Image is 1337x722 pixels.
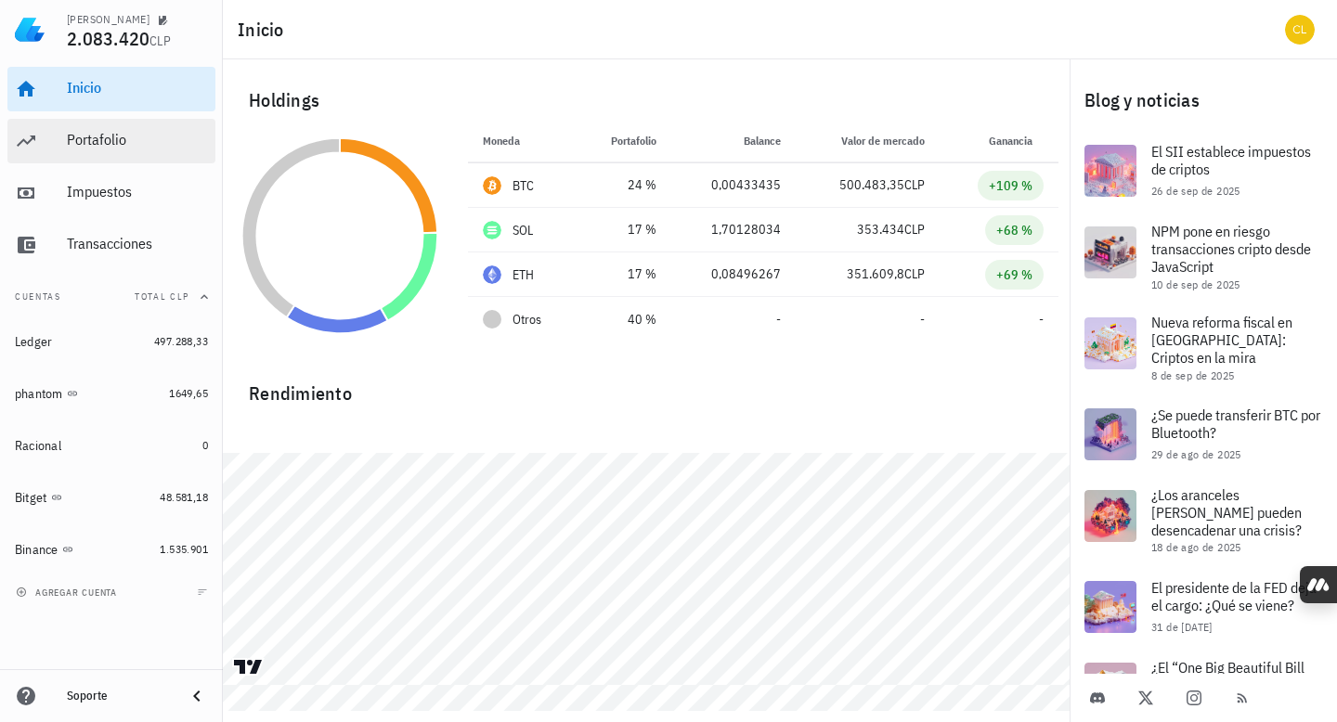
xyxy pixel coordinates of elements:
button: agregar cuenta [11,583,125,601]
a: Charting by TradingView [232,658,265,676]
button: CuentasTotal CLP [7,275,215,319]
div: Portafolio [67,131,208,148]
span: 497.288,33 [154,334,208,348]
a: Binance 1.535.901 [7,527,215,572]
span: - [776,311,781,328]
div: Transacciones [67,235,208,252]
a: phantom 1649,65 [7,371,215,416]
div: 24 % [592,175,656,195]
span: CLP [904,221,925,238]
div: +109 % [989,176,1032,195]
span: NPM pone en riesgo transacciones cripto desde JavaScript [1151,222,1311,276]
span: CLP [904,176,925,193]
div: SOL [513,221,534,239]
div: ETH-icon [483,265,501,284]
div: 0,00433435 [686,175,780,195]
div: Soporte [67,689,171,703]
div: Bitget [15,490,47,506]
a: Impuestos [7,171,215,215]
span: - [1039,311,1044,328]
span: CLP [904,265,925,282]
a: Ledger 497.288,33 [7,319,215,364]
a: Transacciones [7,223,215,267]
a: Inicio [7,67,215,111]
span: 29 de ago de 2025 [1151,447,1241,461]
div: Binance [15,542,58,558]
div: 40 % [592,310,656,329]
div: +69 % [996,265,1032,284]
div: Rendimiento [234,364,1058,408]
span: Otros [513,310,541,329]
span: Nueva reforma fiscal en [GEOGRAPHIC_DATA]: Criptos en la mira [1151,313,1292,367]
th: Portafolio [578,119,671,163]
span: El presidente de la FED deja el cargo: ¿Qué se viene? [1151,578,1317,614]
div: +68 % [996,221,1032,239]
img: LedgiFi [15,15,45,45]
span: agregar cuenta [19,587,117,599]
span: Ganancia [989,134,1044,148]
span: El SII establece impuestos de criptos [1151,142,1311,178]
div: [PERSON_NAME] [67,12,149,27]
a: Racional 0 [7,423,215,468]
span: 10 de sep de 2025 [1151,277,1240,291]
span: CLP [149,32,171,49]
div: phantom [15,386,63,402]
div: Blog y noticias [1070,71,1337,130]
th: Moneda [468,119,578,163]
div: Impuestos [67,183,208,200]
a: El presidente de la FED deja el cargo: ¿Qué se viene? 31 de [DATE] [1070,566,1337,648]
div: Ledger [15,334,53,350]
div: 1,70128034 [686,220,780,239]
span: ¿Se puede transferir BTC por Bluetooth? [1151,406,1320,442]
h1: Inicio [238,15,292,45]
span: 353.434 [857,221,904,238]
span: 31 de [DATE] [1151,620,1213,634]
div: BTC-icon [483,176,501,195]
span: 500.483,35 [839,176,904,193]
div: BTC [513,176,535,195]
th: Valor de mercado [796,119,940,163]
th: Balance [671,119,795,163]
a: El SII establece impuestos de criptos 26 de sep de 2025 [1070,130,1337,212]
span: 8 de sep de 2025 [1151,368,1234,382]
span: 2.083.420 [67,26,149,51]
div: avatar [1285,15,1315,45]
a: Nueva reforma fiscal en [GEOGRAPHIC_DATA]: Criptos en la mira 8 de sep de 2025 [1070,303,1337,393]
a: ¿Se puede transferir BTC por Bluetooth? 29 de ago de 2025 [1070,393,1337,475]
a: ¿Los aranceles [PERSON_NAME] pueden desencadenar una crisis? 18 de ago de 2025 [1070,475,1337,566]
span: 26 de sep de 2025 [1151,184,1240,198]
span: 351.609,8 [847,265,904,282]
a: Bitget 48.581,18 [7,475,215,520]
span: ¿Los aranceles [PERSON_NAME] pueden desencadenar una crisis? [1151,485,1302,539]
a: NPM pone en riesgo transacciones cripto desde JavaScript 10 de sep de 2025 [1070,212,1337,303]
a: Portafolio [7,119,215,163]
div: 17 % [592,220,656,239]
span: 0 [202,438,208,452]
div: 0,08496267 [686,264,780,284]
div: Racional [15,438,61,454]
div: 17 % [592,264,656,284]
span: 1.535.901 [160,542,208,556]
div: SOL-icon [483,221,501,239]
span: - [920,311,925,328]
span: 48.581,18 [160,490,208,504]
span: 1649,65 [169,386,208,400]
span: 18 de ago de 2025 [1151,540,1241,554]
div: Holdings [234,71,1058,130]
div: ETH [513,265,535,284]
div: Inicio [67,79,208,97]
span: Total CLP [135,290,189,303]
